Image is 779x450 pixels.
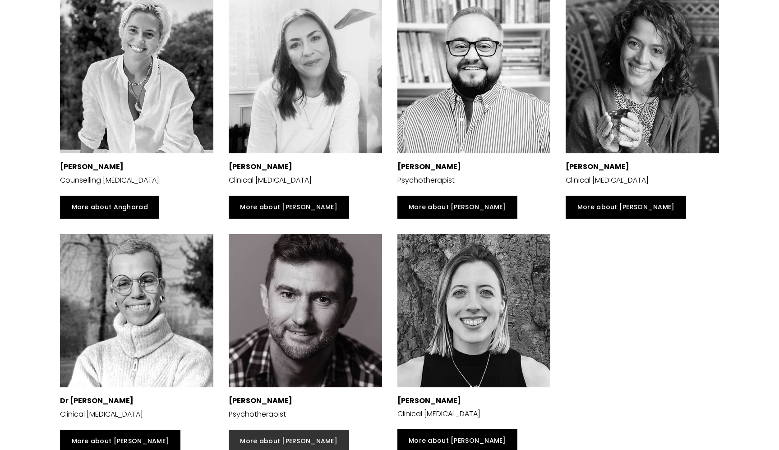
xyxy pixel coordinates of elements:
[397,174,551,187] p: Psychotherapist
[566,174,719,187] p: Clinical [MEDICAL_DATA]
[397,395,551,421] p: Clinical [MEDICAL_DATA]
[229,161,382,174] p: [PERSON_NAME]
[229,174,382,187] p: Clinical [MEDICAL_DATA]
[397,196,518,219] a: More about [PERSON_NAME]
[60,174,213,187] p: Counselling [MEDICAL_DATA]
[229,408,382,421] p: Psychotherapist
[397,395,461,406] strong: [PERSON_NAME]
[566,161,629,172] strong: [PERSON_NAME]
[229,196,349,219] a: More about [PERSON_NAME]
[229,395,292,406] strong: [PERSON_NAME]
[397,161,551,174] p: [PERSON_NAME]
[566,196,686,219] a: More about [PERSON_NAME]
[60,395,134,406] strong: Dr [PERSON_NAME]
[60,161,213,174] p: [PERSON_NAME]
[60,196,159,219] a: More about Angharad
[60,408,213,421] p: Clinical [MEDICAL_DATA]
